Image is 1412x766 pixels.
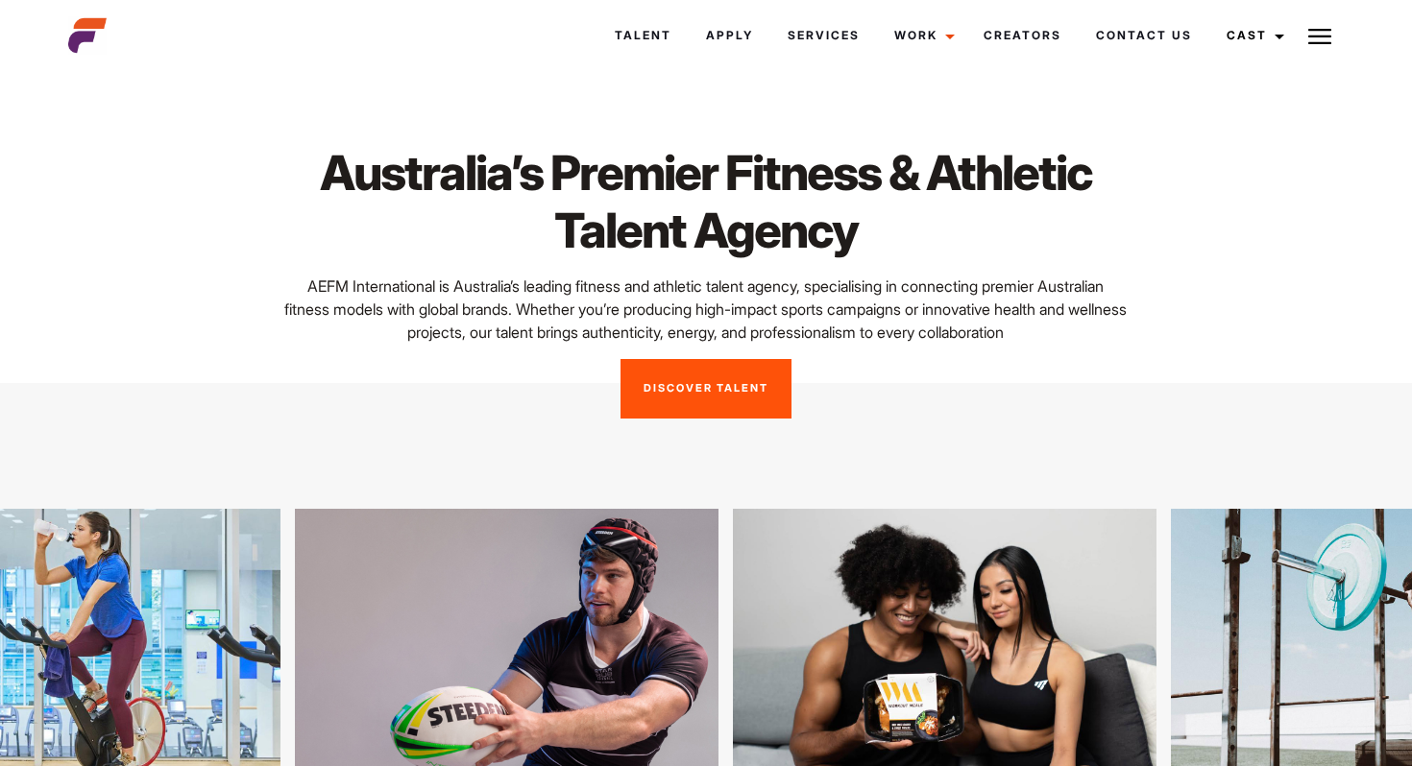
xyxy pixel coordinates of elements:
a: Talent [597,10,689,61]
a: Creators [966,10,1079,61]
a: Contact Us [1079,10,1209,61]
a: Services [770,10,877,61]
a: Apply [689,10,770,61]
a: Discover Talent [621,359,791,419]
img: cropped-aefm-brand-fav-22-square.png [68,16,107,55]
a: Work [877,10,966,61]
p: AEFM International is Australia’s leading fitness and athletic talent agency, specialising in con... [284,275,1128,344]
a: Cast [1209,10,1296,61]
img: Burger icon [1308,25,1331,48]
h1: Australia’s Premier Fitness & Athletic Talent Agency [284,144,1128,259]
